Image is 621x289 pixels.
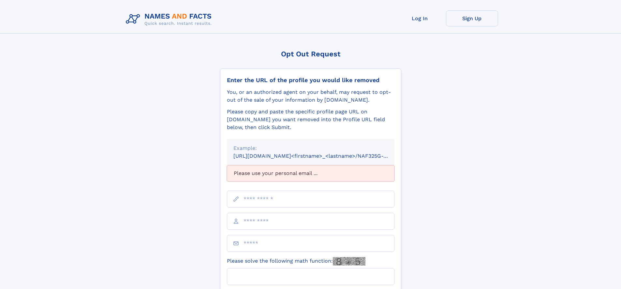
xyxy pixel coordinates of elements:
small: [URL][DOMAIN_NAME]<firstname>_<lastname>/NAF325G-xxxxxxxx [233,153,407,159]
img: Logo Names and Facts [123,10,217,28]
a: Log In [394,10,446,26]
div: Enter the URL of the profile you would like removed [227,77,394,84]
div: Please use your personal email ... [227,165,394,181]
a: Sign Up [446,10,498,26]
div: You, or an authorized agent on your behalf, may request to opt-out of the sale of your informatio... [227,88,394,104]
div: Please copy and paste the specific profile page URL on [DOMAIN_NAME] you want removed into the Pr... [227,108,394,131]
div: Example: [233,144,388,152]
label: Please solve the following math function: [227,257,365,266]
div: Opt Out Request [220,50,401,58]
